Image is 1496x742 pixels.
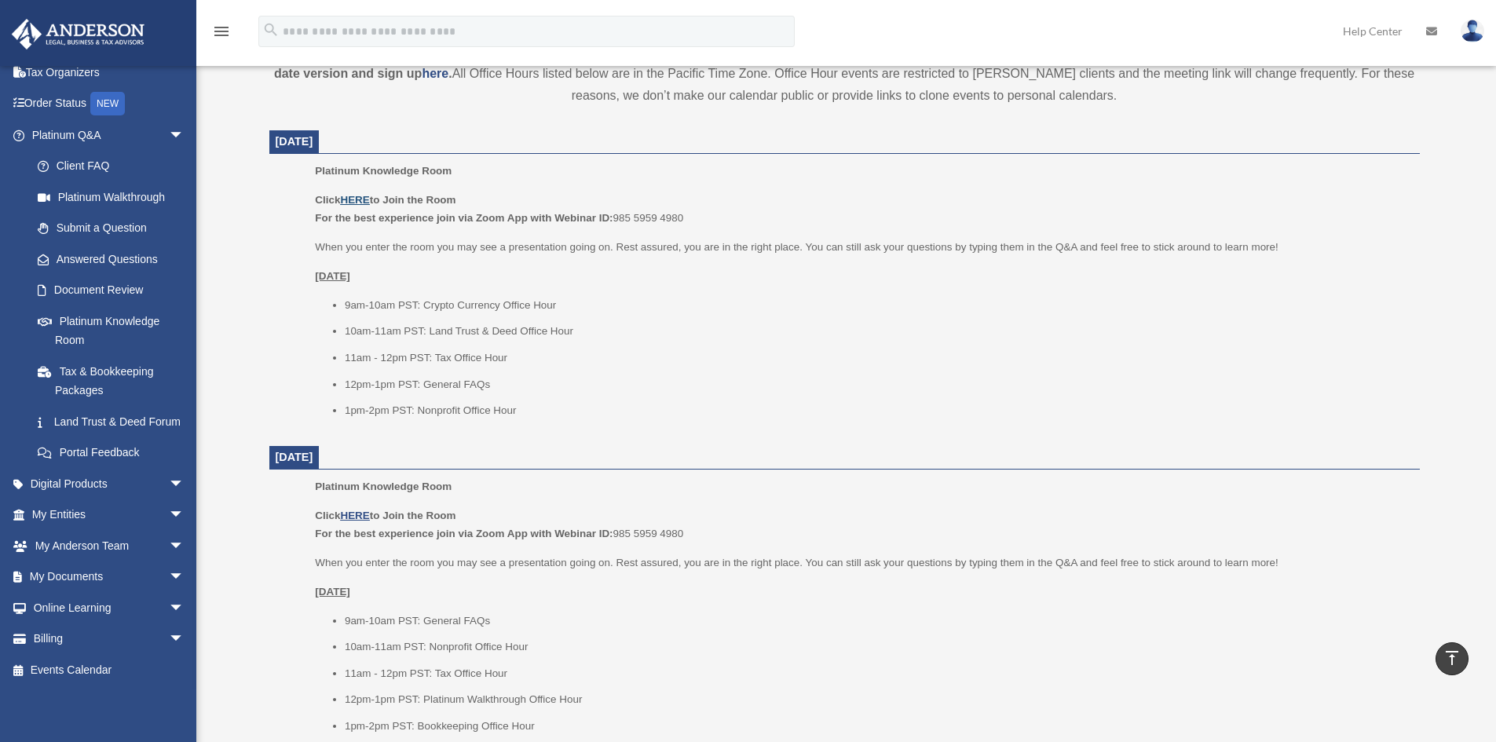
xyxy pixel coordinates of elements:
a: Tax Organizers [11,57,208,88]
a: Client FAQ [22,151,208,182]
a: menu [212,27,231,41]
div: All Office Hours listed below are in the Pacific Time Zone. Office Hour events are restricted to ... [269,41,1420,107]
img: Anderson Advisors Platinum Portal [7,19,149,49]
a: Online Learningarrow_drop_down [11,592,208,623]
a: Answered Questions [22,243,208,275]
li: 11am - 12pm PST: Tax Office Hour [345,664,1409,683]
span: [DATE] [276,135,313,148]
span: Platinum Knowledge Room [315,481,452,492]
strong: . [448,67,452,80]
span: arrow_drop_down [169,119,200,152]
a: Billingarrow_drop_down [11,623,208,655]
a: HERE [340,194,369,206]
p: When you enter the room you may see a presentation going on. Rest assured, you are in the right p... [315,238,1408,257]
b: Click to Join the Room [315,194,455,206]
a: here [422,67,448,80]
a: Tax & Bookkeeping Packages [22,356,208,406]
div: NEW [90,92,125,115]
a: Platinum Q&Aarrow_drop_down [11,119,208,151]
u: [DATE] [315,586,350,598]
a: My Documentsarrow_drop_down [11,561,208,593]
img: User Pic [1461,20,1484,42]
li: 10am-11am PST: Land Trust & Deed Office Hour [345,322,1409,341]
li: 12pm-1pm PST: General FAQs [345,375,1409,394]
a: Platinum Walkthrough [22,181,208,213]
a: Digital Productsarrow_drop_down [11,468,208,499]
li: 11am - 12pm PST: Tax Office Hour [345,349,1409,367]
li: 1pm-2pm PST: Bookkeeping Office Hour [345,717,1409,736]
b: For the best experience join via Zoom App with Webinar ID: [315,212,613,224]
a: Submit a Question [22,213,208,244]
b: For the best experience join via Zoom App with Webinar ID: [315,528,613,539]
a: My Entitiesarrow_drop_down [11,499,208,531]
a: vertical_align_top [1436,642,1469,675]
span: [DATE] [276,451,313,463]
b: Click to Join the Room [315,510,455,521]
a: HERE [340,510,369,521]
a: Order StatusNEW [11,88,208,120]
a: My Anderson Teamarrow_drop_down [11,530,208,561]
span: arrow_drop_down [169,623,200,656]
a: Events Calendar [11,654,208,685]
li: 12pm-1pm PST: Platinum Walkthrough Office Hour [345,690,1409,709]
a: Platinum Knowledge Room [22,305,200,356]
span: arrow_drop_down [169,468,200,500]
span: arrow_drop_down [169,530,200,562]
li: 9am-10am PST: General FAQs [345,612,1409,631]
a: Document Review [22,275,208,306]
p: 985 5959 4980 [315,191,1408,228]
li: 1pm-2pm PST: Nonprofit Office Hour [345,401,1409,420]
li: 9am-10am PST: Crypto Currency Office Hour [345,296,1409,315]
span: Platinum Knowledge Room [315,165,452,177]
span: arrow_drop_down [169,499,200,532]
a: Land Trust & Deed Forum [22,406,208,437]
i: menu [212,22,231,41]
i: vertical_align_top [1443,649,1461,667]
li: 10am-11am PST: Nonprofit Office Hour [345,638,1409,656]
i: search [262,21,280,38]
u: [DATE] [315,270,350,282]
span: arrow_drop_down [169,592,200,624]
p: 985 5959 4980 [315,506,1408,543]
span: arrow_drop_down [169,561,200,594]
a: Portal Feedback [22,437,208,469]
p: When you enter the room you may see a presentation going on. Rest assured, you are in the right p... [315,554,1408,572]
